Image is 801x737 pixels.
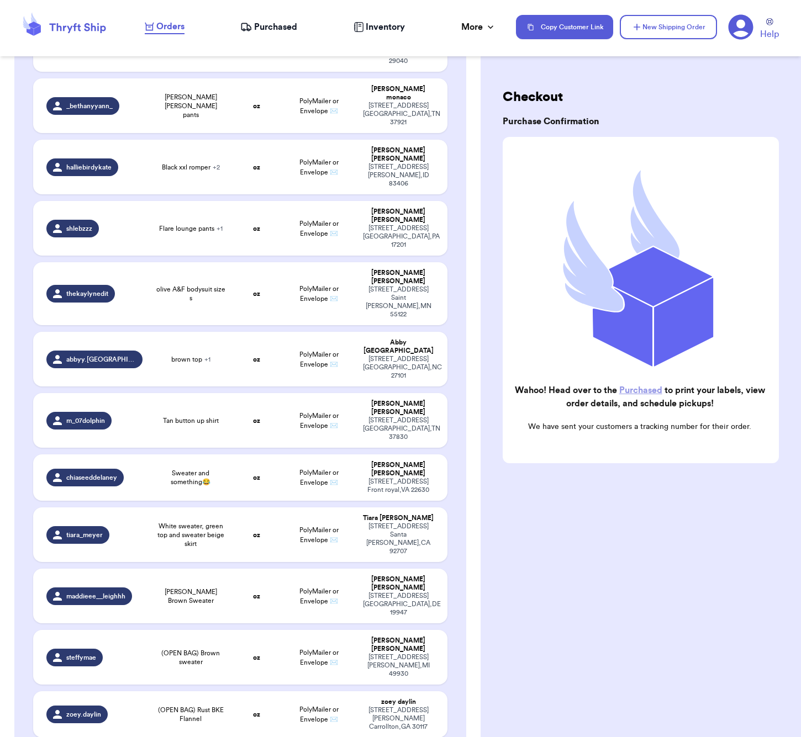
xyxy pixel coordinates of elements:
span: chiaseeddelaney [66,473,117,482]
div: [STREET_ADDRESS] [GEOGRAPHIC_DATA] , NC 27101 [363,355,434,380]
div: [STREET_ADDRESS] [PERSON_NAME] , ID 83406 [363,163,434,188]
span: _bethanyyann_ [66,102,113,110]
strong: oz [253,654,260,661]
strong: oz [253,593,260,600]
span: halliebirdykate [66,163,112,172]
a: Orders [145,20,185,34]
span: Black xxl romper [162,163,220,172]
span: PolyMailer or Envelope ✉️ [299,285,339,302]
div: [PERSON_NAME] [PERSON_NAME] [363,208,434,224]
span: Help [760,28,779,41]
span: olive A&F bodysuit size s [156,285,225,303]
div: More [461,20,496,34]
span: tiara_meyer [66,531,103,539]
span: PolyMailer or Envelope ✉️ [299,98,339,114]
span: PolyMailer or Envelope ✉️ [299,351,339,368]
span: maddieee__leighhh [66,592,125,601]
div: [STREET_ADDRESS] [PERSON_NAME] , MI 49930 [363,653,434,678]
span: (OPEN BAG) Rust BKE Flannel [156,706,225,723]
div: [PERSON_NAME] [PERSON_NAME] [363,637,434,653]
span: thekaylynedit [66,289,108,298]
p: We have sent your customers a tracking number for their order. [512,421,768,432]
h2: Wahoo! Head over to the to print your labels, view order details, and schedule pickups! [512,384,768,410]
span: (OPEN BAG) Brown sweater [156,649,225,666]
span: [PERSON_NAME] [PERSON_NAME] pants [156,93,225,119]
div: [STREET_ADDRESS][PERSON_NAME] Carrollton , GA 30117 [363,706,434,731]
div: [STREET_ADDRESS] [GEOGRAPHIC_DATA] , PA 17201 [363,224,434,249]
div: [PERSON_NAME] [PERSON_NAME] [363,461,434,478]
span: shlebzzz [66,224,92,233]
span: Tan button up shirt [163,416,219,425]
div: [STREET_ADDRESS] Saint [PERSON_NAME] , MN 55122 [363,285,434,319]
span: Sweater and something😂 [156,469,225,486]
span: White sweater, green top and sweater beige skirt [156,522,225,548]
div: [PERSON_NAME] [PERSON_NAME] [363,146,434,163]
h2: Checkout [503,88,779,106]
strong: oz [253,474,260,481]
a: Help [760,18,779,41]
strong: oz [253,711,260,718]
a: Inventory [354,20,405,34]
strong: oz [253,356,260,363]
span: PolyMailer or Envelope ✉️ [299,412,339,429]
a: Purchased [240,20,297,34]
span: zoey.daylin [66,710,101,719]
span: PolyMailer or Envelope ✉️ [299,469,339,486]
div: [STREET_ADDRESS] Front royal , VA 22630 [363,478,434,494]
strong: oz [253,103,260,109]
span: abbyy.[GEOGRAPHIC_DATA] [66,355,136,364]
strong: oz [253,225,260,232]
span: + 2 [213,164,220,171]
div: [PERSON_NAME] [PERSON_NAME] [363,575,434,592]
span: PolyMailer or Envelope ✉️ [299,706,339,723]
span: PolyMailer or Envelope ✉️ [299,527,339,543]
span: Inventory [366,20,405,34]
span: + 1 [204,356,210,363]
div: [PERSON_NAME] monaco [363,85,434,102]
span: PolyMailer or Envelope ✉️ [299,159,339,176]
span: [PERSON_NAME] Brown Sweater [156,587,225,605]
span: Flare lounge pants [159,224,223,233]
div: [STREET_ADDRESS] [GEOGRAPHIC_DATA] , TN 37921 [363,102,434,126]
div: Tiara [PERSON_NAME] [363,514,434,522]
strong: oz [253,417,260,424]
span: PolyMailer or Envelope ✉️ [299,649,339,666]
div: [PERSON_NAME] [PERSON_NAME] [363,400,434,416]
span: steffymae [66,653,96,662]
span: PolyMailer or Envelope ✉️ [299,588,339,605]
span: + 1 [217,225,223,232]
span: Orders [156,20,185,33]
h3: Purchase Confirmation [503,115,779,128]
strong: oz [253,532,260,538]
span: m_07dolphin [66,416,105,425]
div: [PERSON_NAME] [PERSON_NAME] [363,269,434,285]
span: Purchased [254,20,297,34]
a: Purchased [619,386,662,395]
button: New Shipping Order [620,15,717,39]
div: [STREET_ADDRESS] [GEOGRAPHIC_DATA] , DE 19947 [363,592,434,617]
div: Abby [GEOGRAPHIC_DATA] [363,338,434,355]
div: [STREET_ADDRESS] Santa [PERSON_NAME] , CA 92707 [363,522,434,555]
strong: oz [253,164,260,171]
div: [STREET_ADDRESS] [GEOGRAPHIC_DATA] , TN 37830 [363,416,434,441]
div: zoey daylin [363,698,434,706]
span: brown top [171,355,210,364]
button: Copy Customer Link [516,15,613,39]
span: PolyMailer or Envelope ✉️ [299,220,339,237]
strong: oz [253,290,260,297]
